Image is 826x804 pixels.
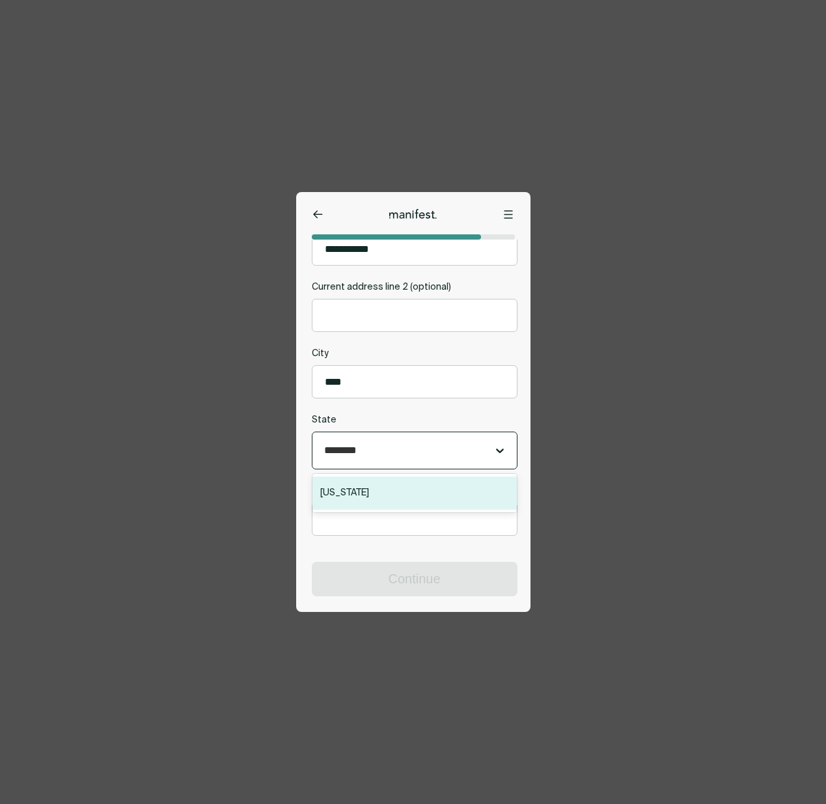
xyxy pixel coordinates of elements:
label: Zip code [312,485,517,497]
div: [US_STATE] [312,477,517,510]
label: Current address line 2 (optional) [312,281,517,294]
button: Continue [312,562,517,596]
label: City [312,348,517,360]
label: State [312,414,517,426]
